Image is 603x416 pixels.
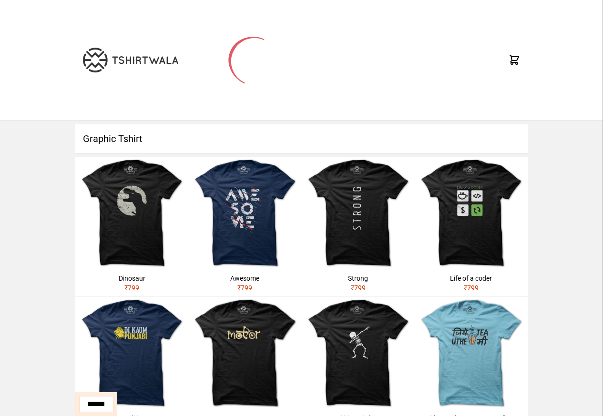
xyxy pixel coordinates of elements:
[192,274,297,283] div: Awesome
[75,157,188,270] img: dinosaur.jpg
[464,284,479,292] span: ₹ 799
[302,157,415,270] img: strong.jpg
[237,284,252,292] span: ₹ 799
[415,297,528,410] img: jithe-tea-uthe-me.jpg
[75,297,188,410] img: shera-di-kaum-punjabi-1.jpg
[83,48,178,72] img: TW-LOGO-400-104.png
[302,157,415,296] a: Strong₹799
[79,274,184,283] div: Dinosaur
[306,274,411,283] div: Strong
[415,157,528,270] img: life-of-a-coder.jpg
[75,157,188,296] a: Dinosaur₹799
[75,124,528,153] h1: Graphic Tshirt
[188,297,301,410] img: motor.jpg
[351,284,366,292] span: ₹ 799
[415,157,528,296] a: Life of a coder₹799
[124,284,139,292] span: ₹ 799
[419,274,524,283] div: Life of a coder
[302,297,415,410] img: skeleton-dabbing.jpg
[188,157,301,296] a: Awesome₹799
[188,157,301,270] img: awesome.jpg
